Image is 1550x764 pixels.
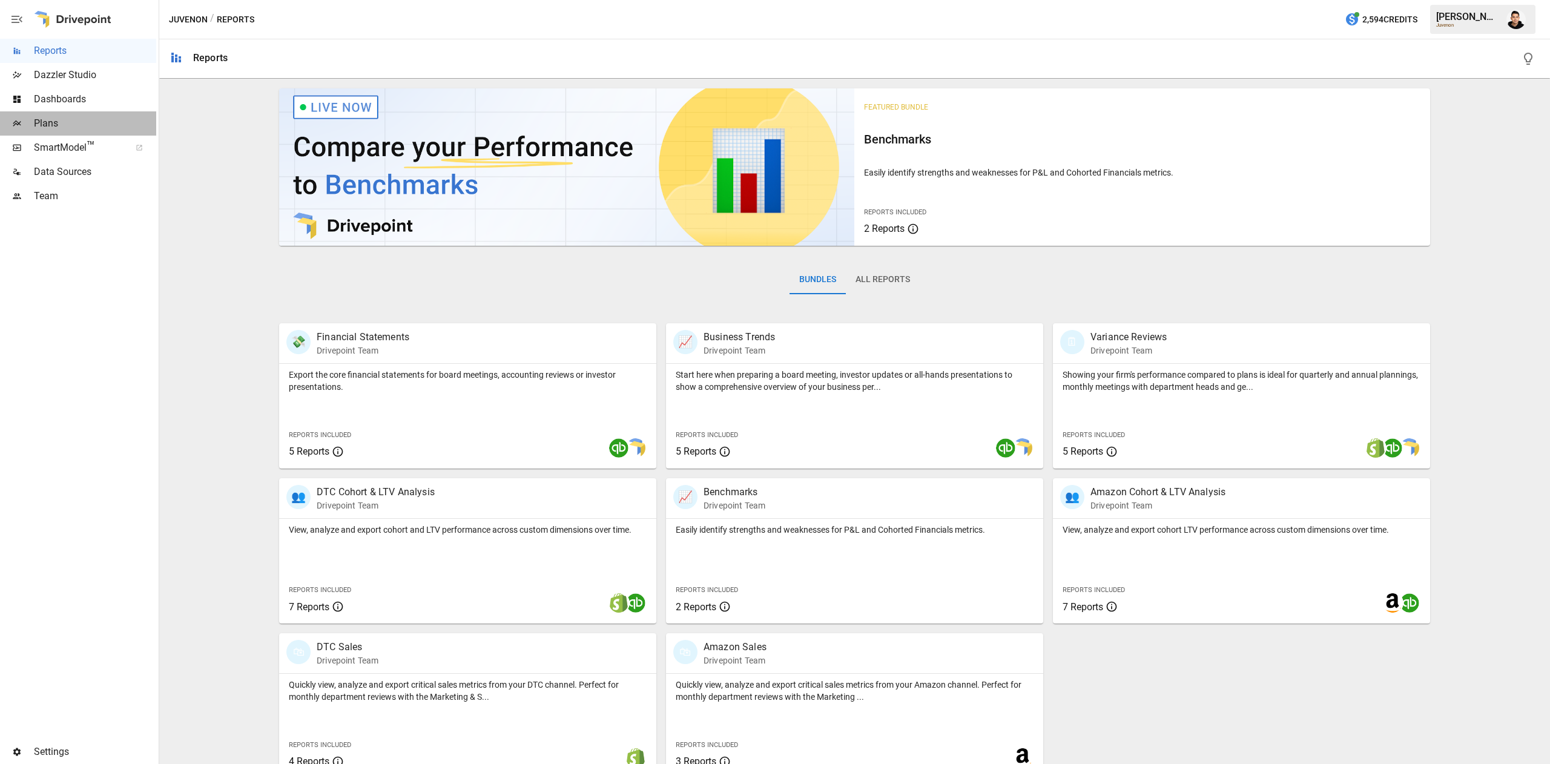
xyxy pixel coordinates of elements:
[704,654,767,667] p: Drivepoint Team
[673,640,697,664] div: 🛍
[1063,586,1125,594] span: Reports Included
[1090,344,1167,357] p: Drivepoint Team
[289,446,329,457] span: 5 Reports
[1063,369,1420,393] p: Showing your firm's performance compared to plans is ideal for quarterly and annual plannings, mo...
[1090,485,1225,499] p: Amazon Cohort & LTV Analysis
[34,745,156,759] span: Settings
[286,330,311,354] div: 💸
[289,586,351,594] span: Reports Included
[676,586,738,594] span: Reports Included
[1400,593,1419,613] img: quickbooks
[790,265,846,294] button: Bundles
[1060,485,1084,509] div: 👥
[1063,601,1103,613] span: 7 Reports
[317,499,435,512] p: Drivepoint Team
[704,640,767,654] p: Amazon Sales
[609,438,628,458] img: quickbooks
[289,601,329,613] span: 7 Reports
[317,330,409,344] p: Financial Statements
[317,640,378,654] p: DTC Sales
[34,44,156,58] span: Reports
[676,524,1034,536] p: Easily identify strengths and weaknesses for P&L and Cohorted Financials metrics.
[1090,499,1225,512] p: Drivepoint Team
[1506,10,1526,29] img: Francisco Sanchez
[34,116,156,131] span: Plans
[34,189,156,203] span: Team
[864,208,926,216] span: Reports Included
[704,485,765,499] p: Benchmarks
[1090,330,1167,344] p: Variance Reviews
[1063,446,1103,457] span: 5 Reports
[676,431,738,439] span: Reports Included
[609,593,628,613] img: shopify
[34,68,156,82] span: Dazzler Studio
[673,485,697,509] div: 📈
[1499,2,1533,36] button: Francisco Sanchez
[34,92,156,107] span: Dashboards
[286,485,311,509] div: 👥
[864,223,905,234] span: 2 Reports
[289,431,351,439] span: Reports Included
[1063,431,1125,439] span: Reports Included
[87,139,95,154] span: ™
[279,88,854,246] img: video thumbnail
[676,741,738,749] span: Reports Included
[210,12,214,27] div: /
[996,438,1015,458] img: quickbooks
[317,344,409,357] p: Drivepoint Team
[864,103,928,111] span: Featured Bundle
[289,369,647,393] p: Export the core financial statements for board meetings, accounting reviews or investor presentat...
[704,344,775,357] p: Drivepoint Team
[1060,330,1084,354] div: 🗓
[286,640,311,664] div: 🛍
[34,165,156,179] span: Data Sources
[193,52,228,64] div: Reports
[676,446,716,457] span: 5 Reports
[1383,438,1402,458] img: quickbooks
[626,438,645,458] img: smart model
[169,12,208,27] button: Juvenon
[1366,438,1385,458] img: shopify
[676,679,1034,703] p: Quickly view, analyze and export critical sales metrics from your Amazon channel. Perfect for mon...
[1340,8,1422,31] button: 2,594Credits
[1383,593,1402,613] img: amazon
[626,593,645,613] img: quickbooks
[289,679,647,703] p: Quickly view, analyze and export critical sales metrics from your DTC channel. Perfect for monthl...
[846,265,920,294] button: All Reports
[34,140,122,155] span: SmartModel
[1362,12,1417,27] span: 2,594 Credits
[289,524,647,536] p: View, analyze and export cohort and LTV performance across custom dimensions over time.
[317,485,435,499] p: DTC Cohort & LTV Analysis
[864,130,1420,149] h6: Benchmarks
[1013,438,1032,458] img: smart model
[673,330,697,354] div: 📈
[676,601,716,613] span: 2 Reports
[864,166,1420,179] p: Easily identify strengths and weaknesses for P&L and Cohorted Financials metrics.
[1063,524,1420,536] p: View, analyze and export cohort LTV performance across custom dimensions over time.
[676,369,1034,393] p: Start here when preparing a board meeting, investor updates or all-hands presentations to show a ...
[704,330,775,344] p: Business Trends
[1436,22,1499,28] div: Juvenon
[1436,11,1499,22] div: [PERSON_NAME]
[317,654,378,667] p: Drivepoint Team
[289,741,351,749] span: Reports Included
[1400,438,1419,458] img: smart model
[704,499,765,512] p: Drivepoint Team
